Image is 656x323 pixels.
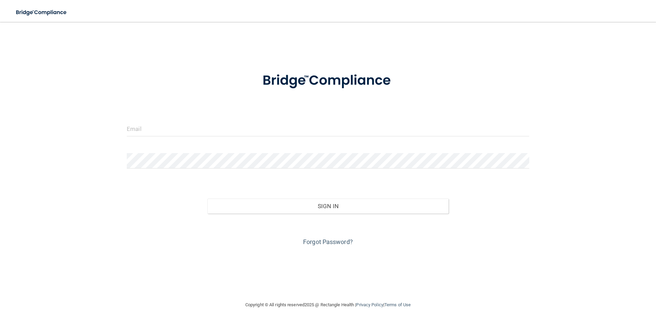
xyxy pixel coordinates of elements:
[384,302,411,307] a: Terms of Use
[248,63,408,98] img: bridge_compliance_login_screen.278c3ca4.svg
[203,294,453,316] div: Copyright © All rights reserved 2025 @ Rectangle Health | |
[127,121,529,136] input: Email
[207,199,449,214] button: Sign In
[303,238,353,245] a: Forgot Password?
[10,5,73,19] img: bridge_compliance_login_screen.278c3ca4.svg
[356,302,383,307] a: Privacy Policy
